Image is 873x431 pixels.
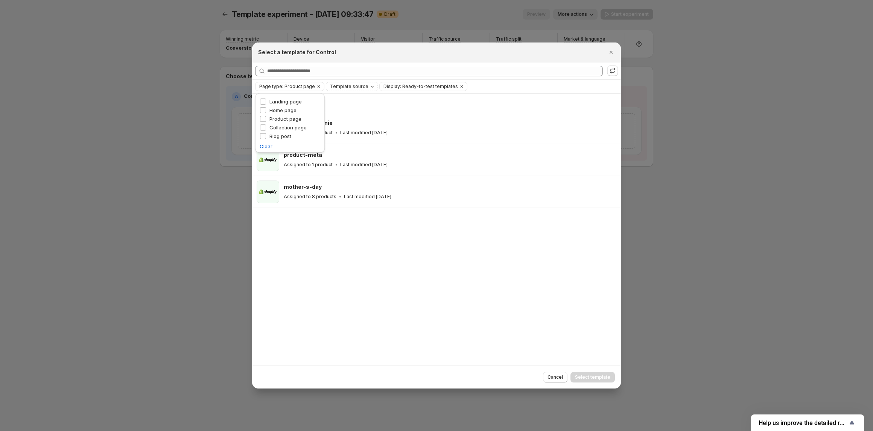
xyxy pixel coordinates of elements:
span: Page type: Product page [259,83,315,90]
p: Last modified [DATE] [344,194,391,200]
span: Cancel [548,374,563,380]
img: mother-s-day [257,181,279,203]
button: Cancel [543,372,567,382]
span: Landing page [269,99,302,105]
button: Page type: Product page [256,82,315,91]
button: Clear [458,82,465,91]
span: Display: Ready-to-test templates [383,83,458,90]
button: Close [606,47,616,58]
p: Last modified [DATE] [340,130,388,136]
p: Assigned to 8 products [284,194,336,200]
span: Product page [269,116,301,122]
button: Clear [260,143,272,150]
span: Home page [269,107,297,113]
p: Last modified [DATE] [340,162,388,168]
h2: Select a template for Control [258,49,336,56]
button: Template source [326,82,377,91]
span: Template source [330,83,368,90]
button: Display: Ready-to-test templates [380,82,458,91]
span: Collection page [269,124,307,131]
button: Clear [315,82,322,91]
button: Show survey - Help us improve the detailed report for A/B campaigns [759,418,856,427]
span: Help us improve the detailed report for A/B campaigns [759,419,847,426]
span: Blog post [269,133,291,139]
h3: mother-s-day [284,183,322,191]
p: Assigned to 1 product [284,162,333,168]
